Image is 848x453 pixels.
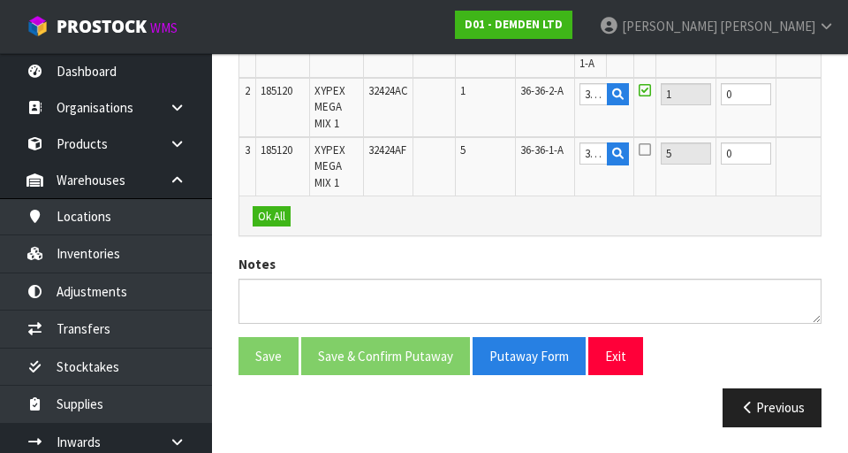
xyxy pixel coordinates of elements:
[261,142,292,157] span: 185120
[368,83,408,98] span: 32424AC
[314,23,347,54] span: DENKA SC1
[261,83,292,98] span: 185120
[465,17,563,32] strong: D01 - DEMDEN LTD
[261,23,293,54] span: DENKA SC1
[238,337,299,375] button: Save
[314,83,345,131] span: XYPEX MEGA MIX 1
[245,142,250,157] span: 3
[460,142,466,157] span: 5
[368,142,406,157] span: 32424AF
[579,83,608,105] input: Location Code
[520,83,564,98] span: 36-36-2-A
[26,15,49,37] img: cube-alt.png
[455,11,572,39] a: D01 - DEMDEN LTD
[520,142,564,157] span: 36-36-1-A
[57,15,147,38] span: ProStock
[723,388,821,426] button: Previous
[460,83,466,98] span: 1
[611,23,625,54] a: Fill
[622,18,717,35] span: [PERSON_NAME]
[588,337,643,375] button: Exit
[473,337,586,375] button: Putaway Form
[150,19,178,36] small: WMS
[489,348,569,365] span: Putaway Form
[253,206,291,227] button: Ok All
[721,83,771,105] input: Held
[238,255,276,273] label: Notes
[245,83,250,98] span: 2
[661,83,711,105] input: Putaway
[721,142,771,165] input: Held
[314,142,345,190] span: XYPEX MEGA MIX 1
[579,142,608,165] input: Location Code
[720,18,815,35] span: [PERSON_NAME]
[661,142,711,165] input: Putaway
[301,337,470,375] button: Save & Confirm Putaway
